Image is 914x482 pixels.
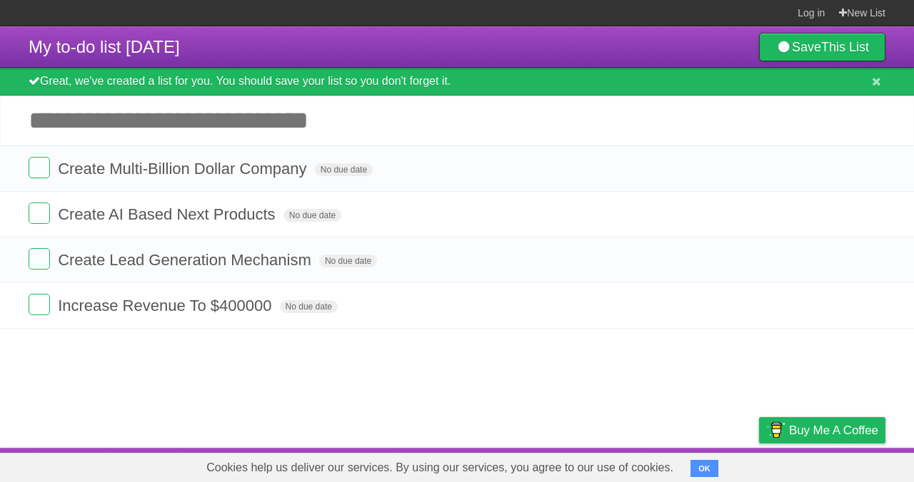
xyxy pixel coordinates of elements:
[789,418,878,443] span: Buy me a coffee
[766,418,785,442] img: Buy me a coffee
[29,294,50,315] label: Done
[616,451,674,478] a: Developers
[58,160,310,178] span: Create Multi-Billion Dollar Company
[58,251,315,269] span: Create Lead Generation Mechanism
[283,209,341,222] span: No due date
[795,451,885,478] a: Suggest a feature
[569,451,599,478] a: About
[821,40,869,54] b: This List
[280,300,338,313] span: No due date
[315,163,373,176] span: No due date
[192,453,688,482] span: Cookies help us deliver our services. By using our services, you agree to our use of cookies.
[58,297,275,314] span: Increase Revenue To $400000
[690,460,718,477] button: OK
[759,417,885,443] a: Buy me a coffee
[759,33,885,61] a: SaveThis List
[29,157,50,178] label: Done
[692,451,723,478] a: Terms
[29,202,50,224] label: Done
[29,248,50,270] label: Done
[319,255,377,267] span: No due date
[58,205,279,223] span: Create AI Based Next Products
[740,451,778,478] a: Privacy
[29,37,180,56] span: My to-do list [DATE]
